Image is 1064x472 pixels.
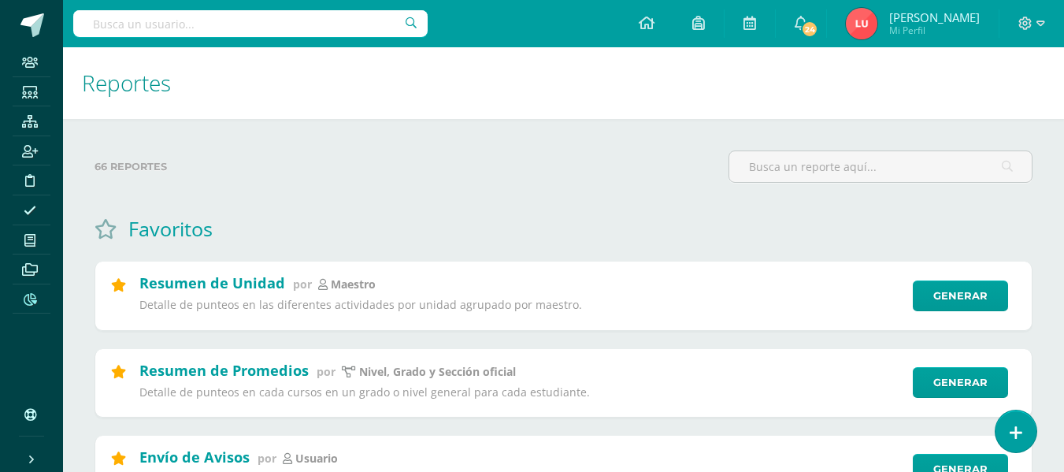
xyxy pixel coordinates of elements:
[317,364,336,379] span: por
[139,385,903,400] p: Detalle de punteos en cada cursos en un grado o nivel general para cada estudiante.
[139,273,285,292] h2: Resumen de Unidad
[139,361,309,380] h2: Resumen de Promedios
[801,20,818,38] span: 24
[846,8,877,39] img: 03792e645350889b08b5c28c38483454.png
[82,68,171,98] span: Reportes
[258,451,276,466] span: por
[295,452,338,466] p: Usuario
[139,298,903,312] p: Detalle de punteos en las diferentes actividades por unidad agrupado por maestro.
[889,24,980,37] span: Mi Perfil
[73,10,428,37] input: Busca un usuario...
[293,277,312,292] span: por
[889,9,980,25] span: [PERSON_NAME]
[95,151,716,183] label: 66 reportes
[729,151,1032,182] input: Busca un reporte aquí...
[139,448,250,466] h2: Envío de Avisos
[913,367,1008,398] a: Generar
[331,277,376,292] p: maestro
[128,215,213,242] h1: Favoritos
[359,365,516,379] p: Nivel, Grado y Sección oficial
[913,281,1008,311] a: Generar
